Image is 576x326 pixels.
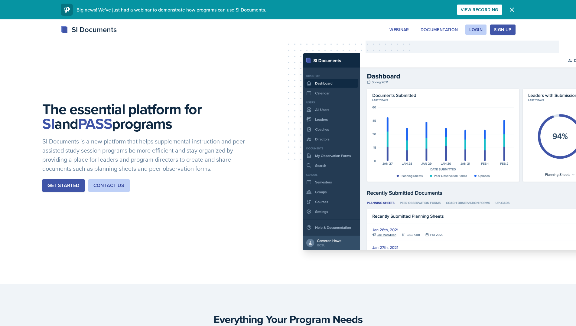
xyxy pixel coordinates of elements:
button: Documentation [417,25,462,35]
div: Webinar [389,27,409,32]
button: Webinar [386,25,413,35]
div: Sign Up [494,27,511,32]
div: Contact Us [93,182,125,189]
button: Login [465,25,487,35]
button: Sign Up [490,25,515,35]
div: SI Documents [61,24,117,35]
span: Big news! We've just had a webinar to demonstrate how programs can use SI Documents. [76,6,266,13]
div: Get Started [47,182,79,189]
div: Login [469,27,483,32]
button: Contact Us [88,179,130,192]
button: View Recording [457,5,502,15]
h3: Everything Your Program Needs [66,313,511,325]
button: Get Started [42,179,84,192]
div: View Recording [461,7,498,12]
div: Documentation [421,27,458,32]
